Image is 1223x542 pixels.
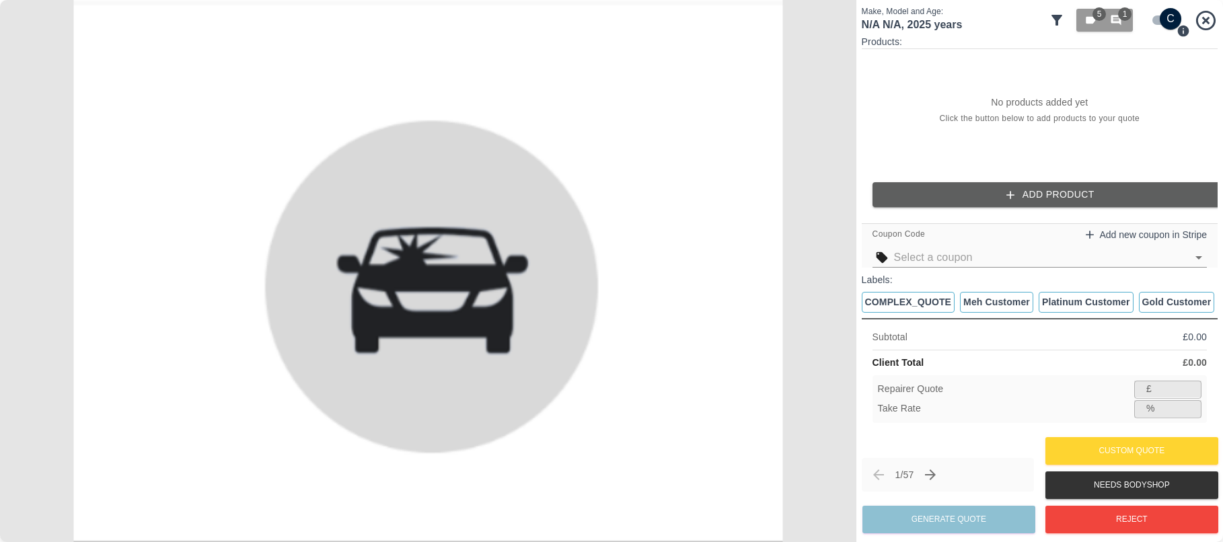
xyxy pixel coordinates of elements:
p: COMPLEX_QUOTE [865,295,952,309]
p: Products: [862,35,1218,48]
p: % [1146,401,1155,416]
p: Client Total [873,356,924,370]
p: Repairer Quote [878,382,944,396]
h1: N/A N/A , 2025 years [862,17,1043,32]
svg: Press Q to switch [1177,24,1190,38]
p: No products added yet [991,95,1088,109]
span: Previous claim (← or ↑) [867,463,890,486]
span: Next/Skip claim (→ or ↓) [919,463,942,486]
p: £ 0.00 [1183,330,1207,344]
p: £ 0.00 [1183,356,1207,370]
span: Click the button below to add products to your quote [939,112,1140,126]
p: Make, Model and Age: [862,5,1043,17]
a: Add new coupon in Stripe [1083,227,1207,243]
button: 51 [1076,9,1133,32]
button: Custom Quote [1045,437,1218,465]
p: Subtotal [873,330,907,344]
p: Labels: [862,273,1218,286]
span: 1 [1118,7,1132,21]
p: Meh Customer [963,295,1030,309]
p: £ [1146,382,1152,396]
span: Coupon Code [873,228,925,241]
p: Gold Customer [1142,295,1212,309]
input: Select a coupon [894,248,1187,267]
p: Platinum Customer [1042,295,1130,309]
button: Needs Bodyshop [1045,471,1218,499]
p: Take Rate [878,401,921,416]
p: 1 / 57 [895,468,914,481]
button: Next claim [919,463,942,486]
button: Reject [1045,506,1218,533]
button: Open [1189,248,1208,267]
span: 5 [1092,7,1106,21]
